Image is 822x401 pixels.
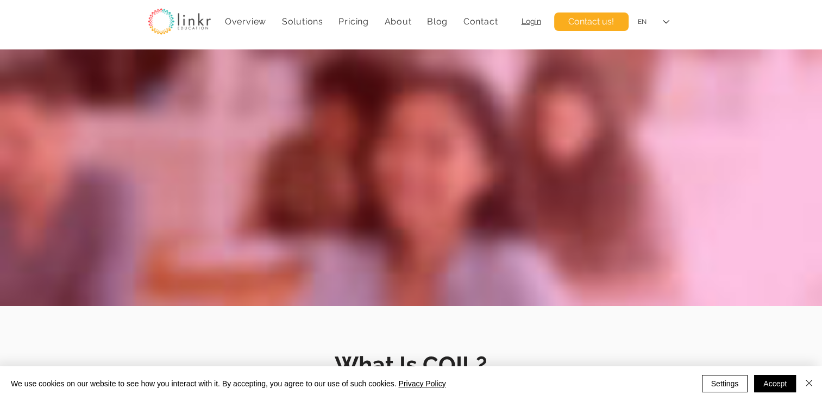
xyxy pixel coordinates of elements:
[522,17,541,26] a: Login
[338,16,369,27] span: Pricing
[398,379,445,388] a: Privacy Policy
[276,11,329,32] div: Solutions
[384,16,411,27] span: About
[422,11,454,32] a: Blog
[379,11,417,32] div: About
[225,16,266,27] span: Overview
[333,11,374,32] a: Pricing
[554,12,629,31] a: Contact us!
[219,11,504,32] nav: Site
[282,16,323,27] span: Solutions
[11,379,446,389] span: We use cookies on our website to see how you interact with it. By accepting, you agree to our use...
[568,16,614,28] span: Contact us!
[630,10,677,34] div: Language Selector: English
[427,16,448,27] span: Blog
[754,375,796,392] button: Accept
[457,11,503,32] a: Contact
[148,8,211,35] img: linkr_logo_transparentbg.png
[802,377,815,390] img: Close
[802,375,815,392] button: Close
[219,11,272,32] a: Overview
[463,16,498,27] span: Contact
[335,352,487,378] span: What Is COIL?
[702,375,748,392] button: Settings
[638,17,647,27] div: EN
